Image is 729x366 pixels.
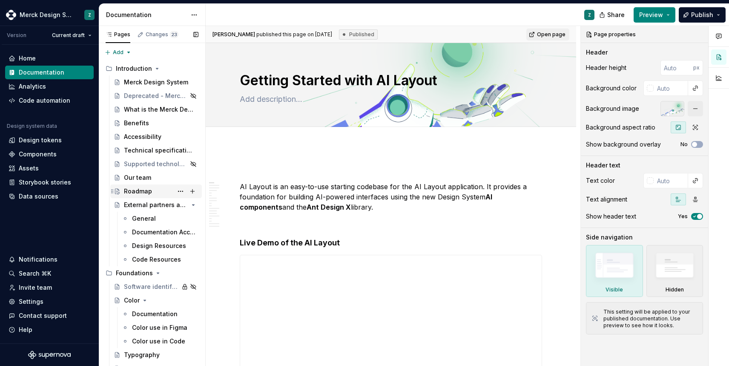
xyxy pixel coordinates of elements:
[118,239,202,253] a: Design Resources
[19,178,71,187] div: Storybook stories
[124,105,194,114] div: What is the Merck Design System?
[7,32,26,39] div: Version
[586,104,639,113] div: Background image
[110,348,202,362] a: Typography
[654,173,688,188] input: Auto
[124,173,151,182] div: Our team
[603,308,697,329] div: This setting will be applied to your published documentation. Use preview to see how it looks.
[7,123,57,130] div: Design system data
[606,286,623,293] div: Visible
[586,123,655,132] div: Background aspect ratio
[212,31,332,38] span: published this page on [DATE]
[526,29,569,40] a: Open page
[5,323,94,337] button: Help
[102,62,202,75] div: Introduction
[52,32,85,39] span: Current draft
[132,337,185,346] div: Color use in Code
[586,140,661,149] div: Show background overlay
[5,133,94,147] a: Design tokens
[88,12,91,18] div: Z
[586,48,608,57] div: Header
[110,103,202,116] a: What is the Merck Design System?
[146,31,178,38] div: Changes
[124,78,188,86] div: Merck Design System
[132,242,186,250] div: Design Resources
[118,212,202,225] a: General
[19,192,58,201] div: Data sources
[586,84,637,92] div: Background color
[586,63,626,72] div: Header height
[118,321,202,334] a: Color use in Figma
[19,136,62,144] div: Design tokens
[666,286,684,293] div: Hidden
[118,334,202,348] a: Color use in Code
[238,70,540,91] textarea: Getting Started with AI Layout
[19,68,64,77] div: Documentation
[19,269,51,278] div: Search ⌘K
[19,54,36,63] div: Home
[5,52,94,65] a: Home
[124,160,187,168] div: Supported technologies
[124,296,140,305] div: Color
[118,307,202,321] a: Documentation
[124,119,149,127] div: Benefits
[124,201,188,209] div: External partners access
[693,64,700,71] p: px
[5,295,94,308] a: Settings
[132,310,178,318] div: Documentation
[634,7,675,23] button: Preview
[110,280,202,294] a: Software identifier guidance
[240,182,542,212] p: AI Layout is an easy-to-use starting codebase for the AI Layout application. It provides a founda...
[212,31,255,37] span: [PERSON_NAME]
[19,311,67,320] div: Contact support
[132,228,197,236] div: Documentation Access
[124,282,179,291] div: Software identifier guidance
[113,49,123,56] span: Add
[679,7,726,23] button: Publish
[5,176,94,189] a: Storybook stories
[124,133,161,141] div: Accessibility
[586,233,633,242] div: Side navigation
[110,144,202,157] a: Technical specifications
[5,281,94,294] a: Invite team
[660,60,693,75] input: Auto
[170,31,178,38] span: 23
[102,46,134,58] button: Add
[118,253,202,266] a: Code Resources
[20,11,74,19] div: Merck Design System
[5,161,94,175] a: Assets
[19,255,57,264] div: Notifications
[110,89,202,103] a: Deprecated - Merck Design System
[19,96,70,105] div: Code automation
[132,323,187,332] div: Color use in Figma
[586,212,636,221] div: Show header text
[19,297,43,306] div: Settings
[339,29,378,40] div: Published
[116,269,153,277] div: Foundations
[110,184,202,198] a: Roadmap
[678,213,688,220] label: Yes
[307,203,351,211] strong: Ant Design X
[5,80,94,93] a: Analytics
[6,10,16,20] img: 317a9594-9ec3-41ad-b59a-e557b98ff41d.png
[124,187,152,196] div: Roadmap
[19,326,32,334] div: Help
[5,66,94,79] a: Documentation
[586,245,643,297] div: Visible
[5,94,94,107] a: Code automation
[28,351,71,359] svg: Supernova Logo
[48,29,95,41] button: Current draft
[102,266,202,280] div: Foundations
[106,31,130,38] div: Pages
[5,190,94,203] a: Data sources
[19,150,57,159] div: Components
[116,64,152,73] div: Introduction
[607,11,625,19] span: Share
[586,195,627,204] div: Text alignment
[595,7,630,23] button: Share
[5,147,94,161] a: Components
[110,157,202,171] a: Supported technologies
[2,6,97,24] button: Merck Design SystemZ
[124,92,187,100] div: Deprecated - Merck Design System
